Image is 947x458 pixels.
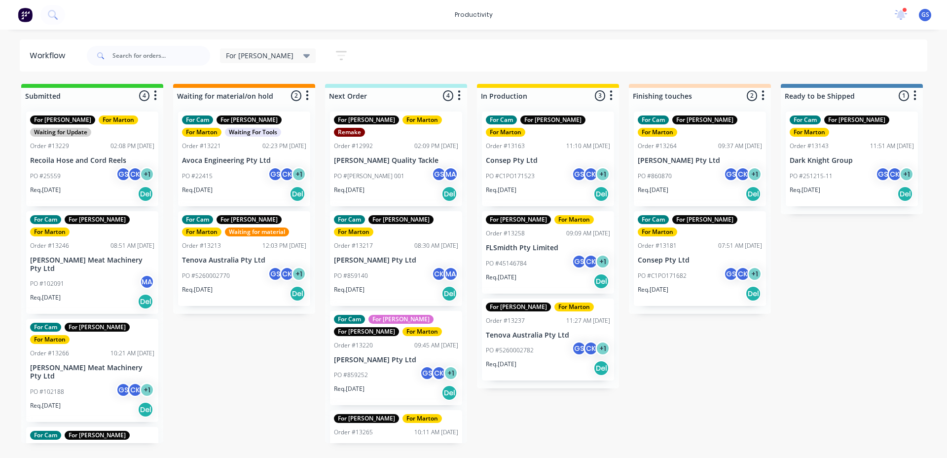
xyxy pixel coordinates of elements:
div: GS [875,167,890,182]
p: PO #C1PO171523 [486,172,535,181]
p: Req. [DATE] [486,186,516,194]
div: For Marton [402,414,442,423]
div: For Cam [30,323,61,332]
div: For Cam [638,215,669,224]
div: Order #13258 [486,229,525,238]
div: For Marton [30,335,70,344]
div: + 1 [443,366,458,381]
p: Req. [DATE] [30,293,61,302]
div: For [PERSON_NAME] [65,431,130,440]
p: Recoila Hose and Cord Reels [30,156,154,165]
p: Req. [DATE] [334,384,364,393]
div: For [PERSON_NAME] [486,303,551,311]
p: FLSmidth Pty Limited [486,244,610,252]
div: GS [432,167,446,182]
img: Factory [18,7,33,22]
div: Order #13237 [486,316,525,325]
p: Req. [DATE] [30,401,61,410]
div: 09:37 AM [DATE] [718,142,762,151]
div: For [PERSON_NAME] [65,215,130,224]
div: Workflow [30,50,70,62]
div: Del [593,273,609,289]
div: Del [290,186,305,202]
p: Req. [DATE] [30,186,61,194]
div: Del [745,186,761,202]
div: + 1 [595,341,610,356]
p: Req. [DATE] [182,285,213,294]
p: Req. [DATE] [638,285,668,294]
div: For Marton [638,228,677,236]
div: GS [116,167,131,182]
div: MA [140,274,154,289]
div: GS [724,267,738,281]
p: Tenova Australia Pty Ltd [486,331,610,340]
p: Req. [DATE] [334,285,364,294]
div: 12:03 PM [DATE] [262,241,306,250]
div: For CamFor [PERSON_NAME]For MartonOrder #1321708:30 AM [DATE][PERSON_NAME] Pty LtdPO #859140CKMAR... [330,211,462,306]
div: Del [138,186,153,202]
div: GS [420,366,435,381]
div: CK [280,167,294,182]
div: Del [593,186,609,202]
div: GS [572,341,586,356]
p: Req. [DATE] [182,186,213,194]
div: For CamFor [PERSON_NAME]For MartonOrder #1318107:51 AM [DATE]Consep Pty LtdPO #C1PO171682GSCK+1Re... [634,211,766,306]
div: For [PERSON_NAME] [217,215,282,224]
div: For [PERSON_NAME] [334,115,399,124]
iframe: Intercom live chat [913,424,937,448]
div: + 1 [140,167,154,182]
div: CK [128,167,143,182]
div: CK [887,167,902,182]
p: PO #5260002770 [182,271,230,280]
p: Avoca Engineering Pty Ltd [182,156,306,165]
div: MA [443,267,458,281]
div: For [PERSON_NAME] [486,215,551,224]
div: For Cam [30,431,61,440]
div: CK [128,382,143,397]
div: For Cam [30,215,61,224]
div: 02:23 PM [DATE] [262,142,306,151]
div: Del [138,402,153,418]
div: For [PERSON_NAME] [334,327,399,336]
div: Order #13220 [334,341,373,350]
div: Waiting for material [225,228,289,236]
div: For CamFor [PERSON_NAME]For MartonOrder #1316311:10 AM [DATE]Consep Pty LtdPO #C1PO171523GSCK+1Re... [482,112,614,206]
input: Search for orders... [112,46,210,66]
p: [PERSON_NAME] Meat Machinery Pty Ltd [30,256,154,273]
div: For CamFor [PERSON_NAME]For MartonOrder #1326409:37 AM [DATE][PERSON_NAME] Pty LtdPO #860870GSCK+... [634,112,766,206]
div: Del [897,186,913,202]
div: Del [441,385,457,401]
div: 02:08 PM [DATE] [110,142,154,151]
div: 11:27 AM [DATE] [566,316,610,325]
div: For [PERSON_NAME] [368,315,434,324]
p: Consep Pty Ltd [638,256,762,265]
p: [PERSON_NAME] Aviation [334,443,458,451]
div: CK [432,267,446,281]
div: productivity [450,7,498,22]
div: + 1 [747,267,762,281]
div: For [PERSON_NAME]For MartonWaiting for UpdateOrder #1322902:08 PM [DATE]Recoila Hose and Cord Ree... [26,112,158,206]
div: For Marton [486,128,525,137]
div: Order #13246 [30,241,69,250]
div: For Cam [790,115,821,124]
p: PO #859140 [334,271,368,280]
p: PO #102091 [30,279,64,288]
div: CK [583,341,598,356]
div: CK [280,267,294,281]
p: Req. [DATE] [638,186,668,194]
div: CK [735,267,750,281]
div: Order #13266 [30,349,69,358]
div: 10:21 AM [DATE] [110,349,154,358]
div: CK [735,167,750,182]
div: For CamFor [PERSON_NAME]For MartonOrder #1326610:21 AM [DATE][PERSON_NAME] Meat Machinery Pty Ltd... [26,319,158,422]
div: For Marton [30,228,70,236]
div: Order #13264 [638,142,677,151]
div: For [PERSON_NAME] [217,115,282,124]
div: For Cam [182,115,213,124]
div: 11:51 AM [DATE] [870,142,914,151]
div: + 1 [291,267,306,281]
p: PO #102188 [30,387,64,396]
div: For CamFor [PERSON_NAME]For MartonWaiting for materialOrder #1321312:03 PM [DATE]Tenova Australia... [178,211,310,306]
div: Order #13217 [334,241,373,250]
div: 09:45 AM [DATE] [414,341,458,350]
